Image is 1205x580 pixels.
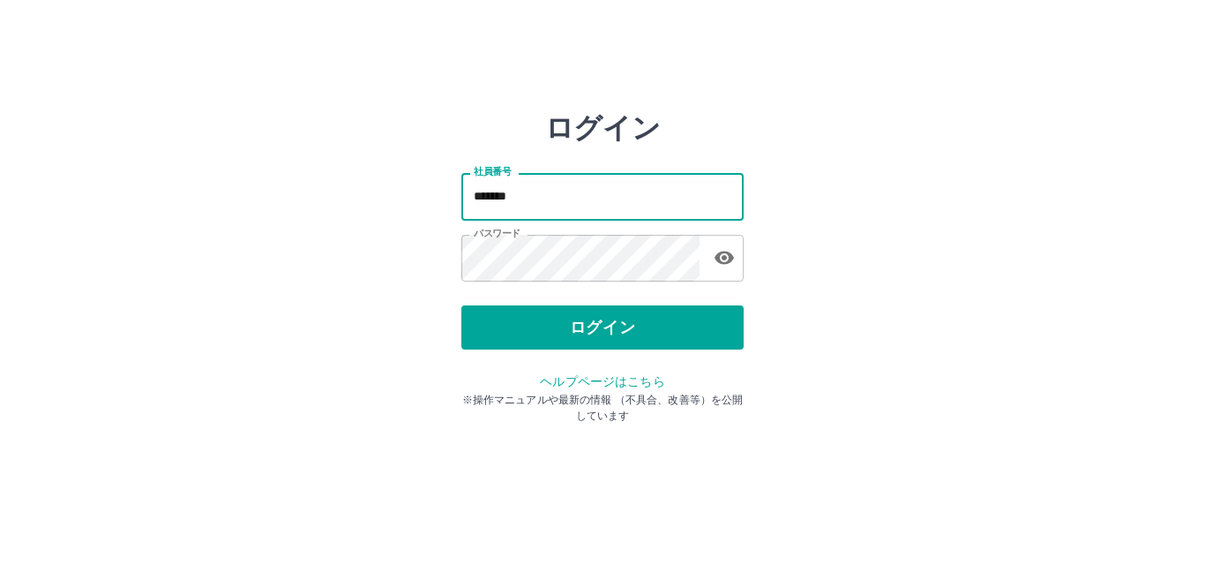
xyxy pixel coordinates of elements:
[461,305,744,350] button: ログイン
[540,374,664,388] a: ヘルプページはこちら
[545,111,661,145] h2: ログイン
[474,227,520,240] label: パスワード
[461,392,744,424] p: ※操作マニュアルや最新の情報 （不具合、改善等）を公開しています
[474,165,511,178] label: 社員番号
